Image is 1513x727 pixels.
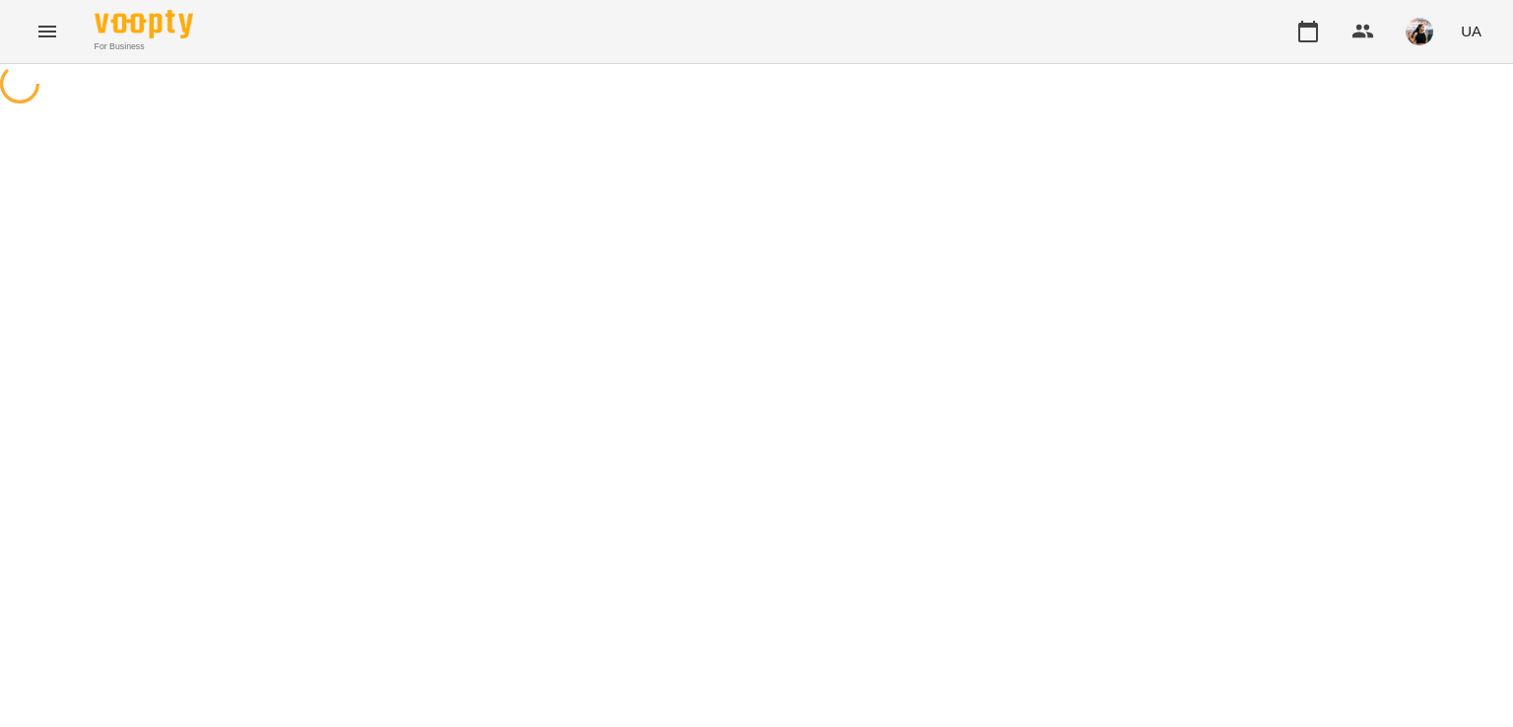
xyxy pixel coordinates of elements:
[24,8,71,55] button: Menu
[95,40,193,53] span: For Business
[1461,21,1481,41] span: UA
[1453,13,1489,49] button: UA
[95,10,193,38] img: Voopty Logo
[1406,18,1433,45] img: f25c141d8d8634b2a8fce9f0d709f9df.jpg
